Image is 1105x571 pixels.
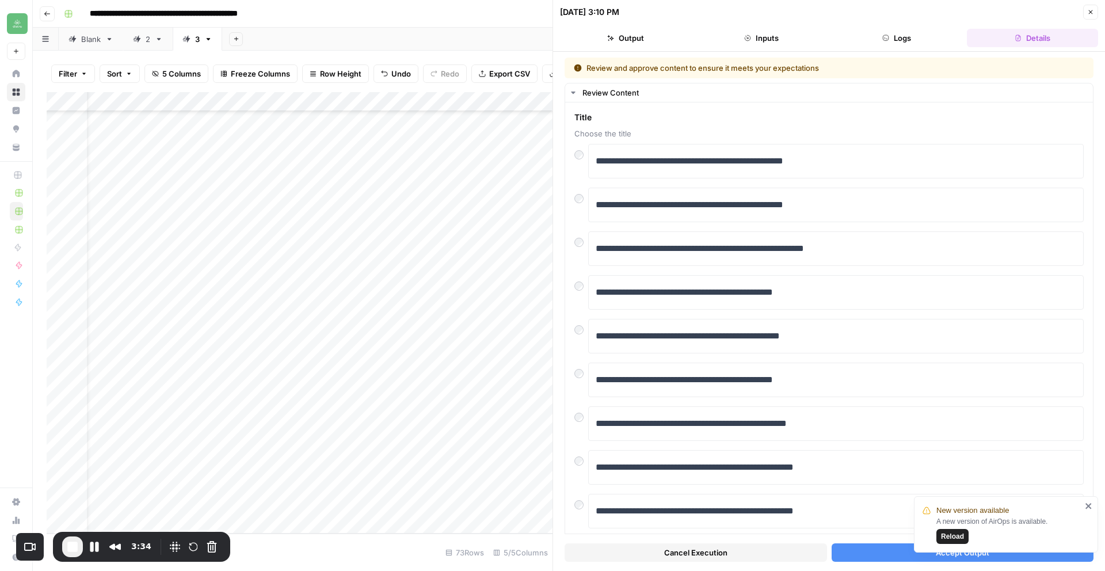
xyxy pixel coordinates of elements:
button: Export CSV [471,64,538,83]
button: 5 Columns [144,64,208,83]
span: Cancel Execution [664,547,727,558]
a: Settings [7,493,25,511]
button: Freeze Columns [213,64,298,83]
span: Undo [391,68,411,79]
div: 3 [195,33,200,45]
button: Output [560,29,691,47]
span: Accept Output [936,547,989,558]
button: Filter [51,64,95,83]
div: Review and approve content to ensure it meets your expectations [574,62,952,74]
div: A new version of AirOps is available. [936,516,1081,544]
button: Redo [423,64,467,83]
span: Freeze Columns [231,68,290,79]
button: Details [967,29,1098,47]
span: 5 Columns [162,68,201,79]
button: Logs [832,29,963,47]
a: Your Data [7,138,25,157]
button: close [1085,501,1093,511]
button: Undo [374,64,418,83]
div: [DATE] 3:10 PM [560,6,619,18]
span: Row Height [320,68,361,79]
div: 73 Rows [441,543,489,562]
a: 2 [123,28,173,51]
span: Redo [441,68,459,79]
a: Opportunities [7,120,25,138]
div: 5/5 Columns [489,543,552,562]
span: Sort [107,68,122,79]
button: Review Content [565,83,1093,102]
button: Cancel Execution [565,543,827,562]
div: Blank [81,33,101,45]
span: Export CSV [489,68,530,79]
button: Help + Support [7,548,25,566]
a: Insights [7,101,25,120]
img: Distru Logo [7,13,28,34]
button: Sort [100,64,140,83]
div: Review Content [582,87,1086,98]
a: 3 [173,28,222,51]
a: Learning Hub [7,530,25,548]
a: Browse [7,83,25,101]
a: Usage [7,511,25,530]
button: Workspace: Distru [7,9,25,38]
div: 2 [146,33,150,45]
span: Reload [941,531,964,542]
span: Title [574,112,1084,123]
span: New version available [936,505,1009,516]
span: Filter [59,68,77,79]
button: Accept Output [832,543,1094,562]
a: Home [7,64,25,83]
a: Blank [59,28,123,51]
span: Choose the title [574,128,1084,139]
button: Inputs [696,29,827,47]
button: Row Height [302,64,369,83]
button: Reload [936,529,969,544]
